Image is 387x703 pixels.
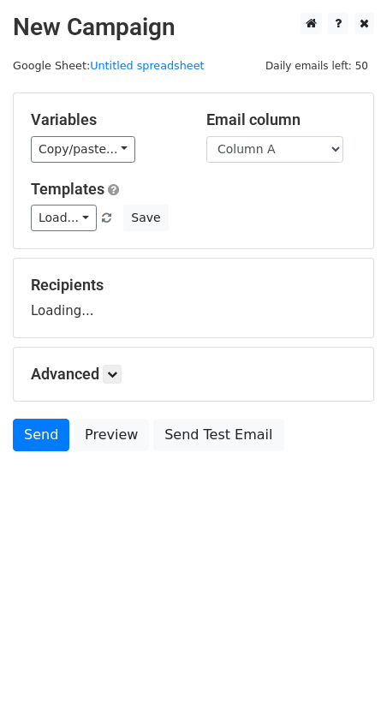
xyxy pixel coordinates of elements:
[13,59,205,72] small: Google Sheet:
[31,180,104,198] a: Templates
[31,365,356,384] h5: Advanced
[259,59,374,72] a: Daily emails left: 50
[31,136,135,163] a: Copy/paste...
[74,419,149,451] a: Preview
[31,276,356,295] h5: Recipients
[31,110,181,129] h5: Variables
[13,13,374,42] h2: New Campaign
[206,110,356,129] h5: Email column
[31,205,97,231] a: Load...
[13,419,69,451] a: Send
[90,59,204,72] a: Untitled spreadsheet
[31,276,356,320] div: Loading...
[123,205,168,231] button: Save
[259,57,374,75] span: Daily emails left: 50
[153,419,283,451] a: Send Test Email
